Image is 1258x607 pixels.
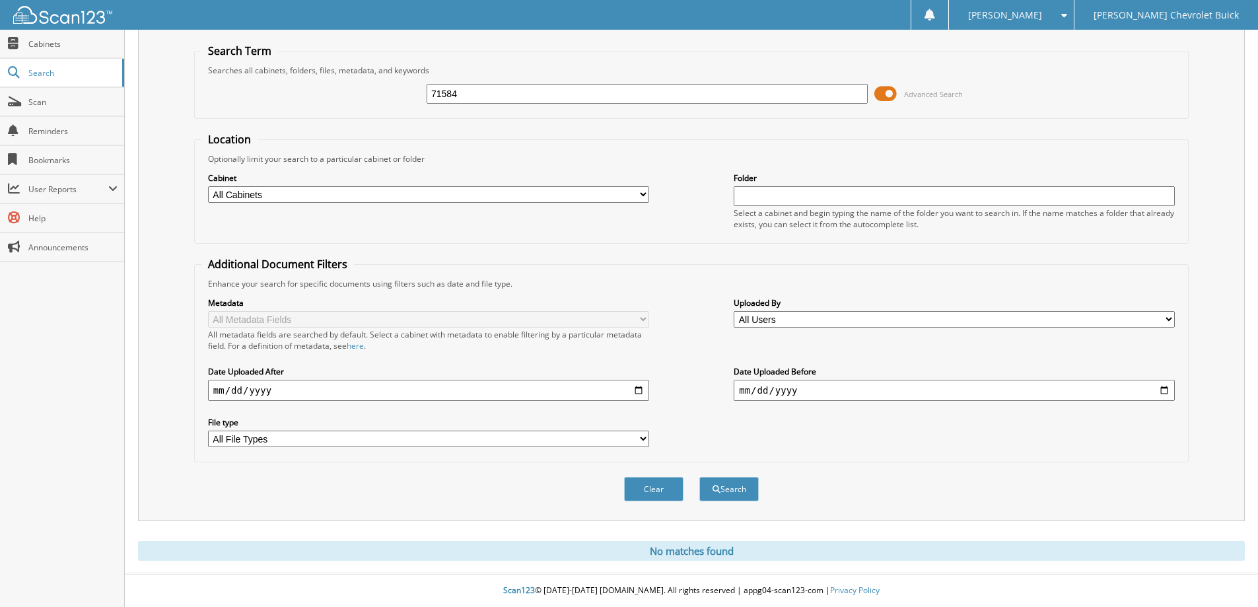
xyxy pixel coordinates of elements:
[699,477,759,501] button: Search
[28,125,118,137] span: Reminders
[734,297,1175,308] label: Uploaded By
[201,278,1181,289] div: Enhance your search for specific documents using filters such as date and file type.
[734,172,1175,184] label: Folder
[1192,544,1258,607] iframe: Chat Widget
[208,366,649,377] label: Date Uploaded After
[1094,11,1239,19] span: [PERSON_NAME] Chevrolet Buick
[201,65,1181,76] div: Searches all cabinets, folders, files, metadata, and keywords
[28,242,118,253] span: Announcements
[208,417,649,428] label: File type
[28,67,116,79] span: Search
[201,44,278,58] legend: Search Term
[208,329,649,351] div: All metadata fields are searched by default. Select a cabinet with metadata to enable filtering b...
[503,585,535,596] span: Scan123
[624,477,683,501] button: Clear
[125,575,1258,607] div: © [DATE]-[DATE] [DOMAIN_NAME]. All rights reserved | appg04-scan123-com |
[201,153,1181,164] div: Optionally limit your search to a particular cabinet or folder
[208,380,649,401] input: start
[208,172,649,184] label: Cabinet
[830,585,880,596] a: Privacy Policy
[347,340,364,351] a: here
[28,184,108,195] span: User Reports
[138,541,1245,561] div: No matches found
[28,96,118,108] span: Scan
[201,257,354,271] legend: Additional Document Filters
[968,11,1042,19] span: [PERSON_NAME]
[201,132,258,147] legend: Location
[734,207,1175,230] div: Select a cabinet and begin typing the name of the folder you want to search in. If the name match...
[28,38,118,50] span: Cabinets
[28,155,118,166] span: Bookmarks
[28,213,118,224] span: Help
[734,380,1175,401] input: end
[208,297,649,308] label: Metadata
[13,6,112,24] img: scan123-logo-white.svg
[734,366,1175,377] label: Date Uploaded Before
[904,89,963,99] span: Advanced Search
